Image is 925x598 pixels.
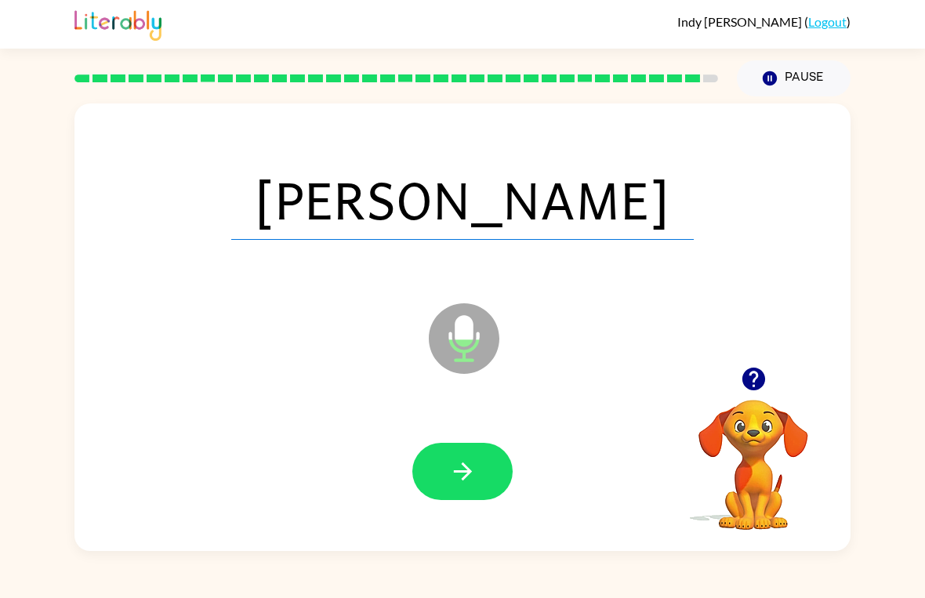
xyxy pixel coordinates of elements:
[737,60,851,96] button: Pause
[677,14,851,29] div: ( )
[74,6,161,41] img: Literably
[808,14,847,29] a: Logout
[677,14,804,29] span: Indy [PERSON_NAME]
[675,375,832,532] video: Your browser must support playing .mp4 files to use Literably. Please try using another browser.
[231,158,694,240] span: [PERSON_NAME]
